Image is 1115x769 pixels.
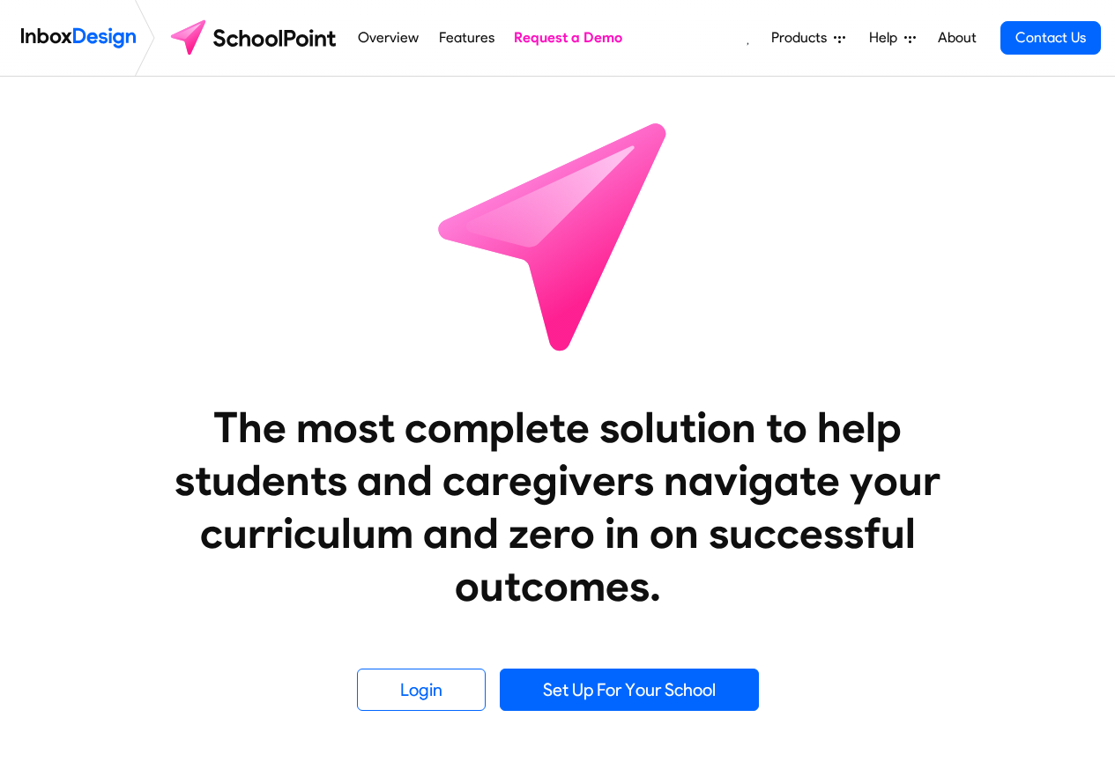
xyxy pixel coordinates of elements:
[139,401,977,612] heading: The most complete solution to help students and caregivers navigate your curriculum and zero in o...
[162,17,348,59] img: schoolpoint logo
[1000,21,1101,55] a: Contact Us
[357,669,486,711] a: Login
[399,77,717,394] img: icon_schoolpoint.svg
[862,20,923,55] a: Help
[764,20,852,55] a: Products
[933,20,981,55] a: About
[500,669,759,711] a: Set Up For Your School
[771,27,834,48] span: Products
[509,20,628,55] a: Request a Demo
[434,20,499,55] a: Features
[869,27,904,48] span: Help
[353,20,424,55] a: Overview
